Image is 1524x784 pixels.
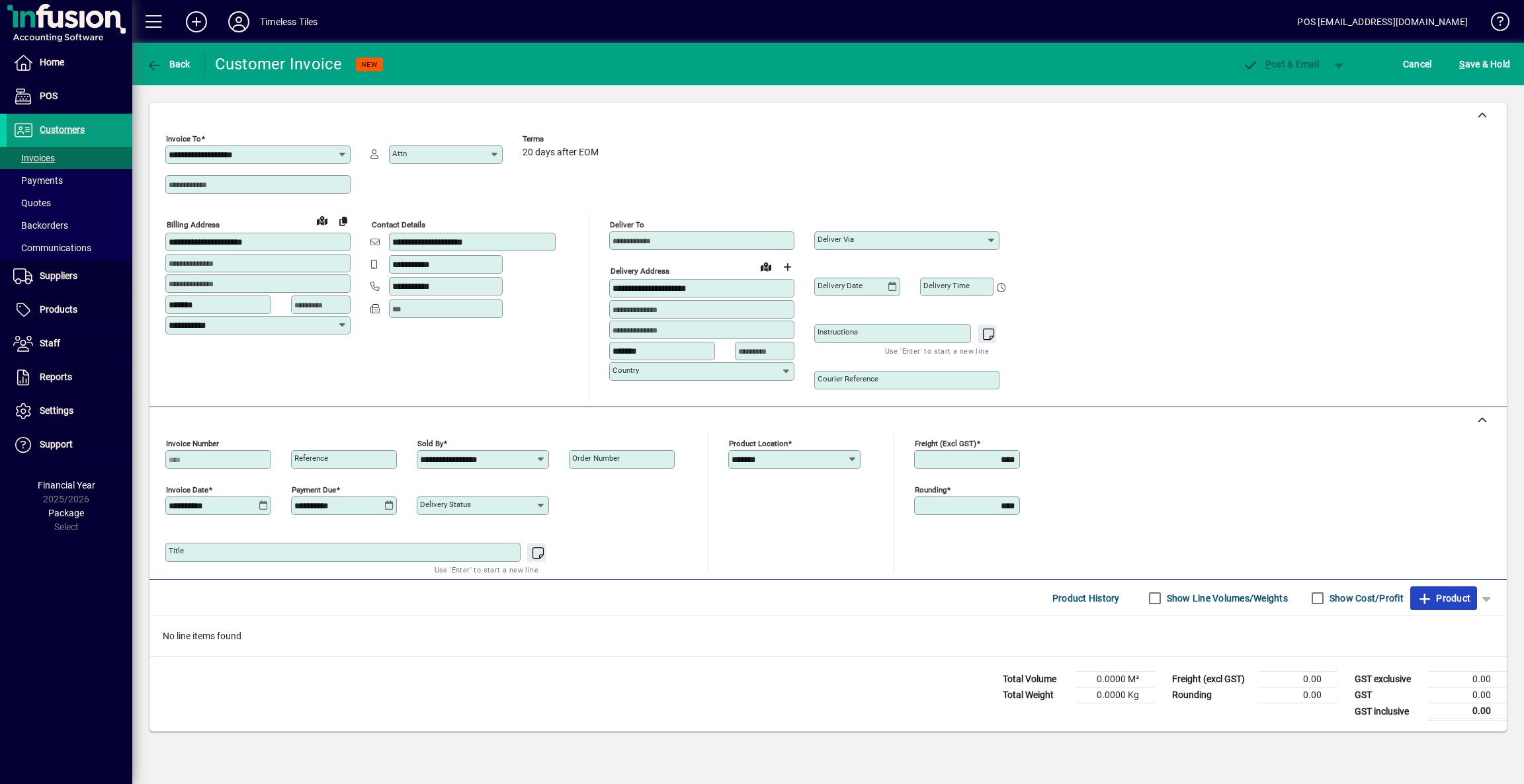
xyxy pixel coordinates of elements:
[13,198,51,208] span: Quotes
[610,220,644,229] mat-label: Deliver To
[7,169,132,192] a: Payments
[1165,672,1258,687] td: Freight (excl GST)
[7,395,132,428] a: Settings
[40,57,64,67] span: Home
[146,59,190,69] span: Back
[169,546,184,555] mat-label: Title
[1242,59,1319,69] span: ost & Email
[1348,687,1427,703] td: GST
[392,149,407,158] mat-label: Attn
[38,480,95,490] span: Financial Year
[996,687,1076,703] td: Total Weight
[523,147,599,158] span: 20 days after EOM
[1076,672,1155,687] td: 0.0000 M³
[40,91,58,101] span: POS
[1400,52,1435,76] button: Cancel
[218,10,260,34] button: Profile
[523,135,602,143] span: Terms
[13,175,63,186] span: Payments
[885,343,989,358] mat-hint: Use 'Enter' to start a new line
[1236,52,1326,76] button: Post & Email
[7,192,132,214] a: Quotes
[996,672,1076,687] td: Total Volume
[294,453,328,463] mat-label: Reference
[48,508,84,518] span: Package
[7,294,132,327] a: Products
[818,281,863,290] mat-label: Delivery date
[40,439,73,450] span: Support
[1481,3,1507,46] a: Knowledge Base
[915,485,947,494] mat-label: Rounding
[420,500,471,509] mat-label: Delivery status
[292,485,336,494] mat-label: Payment due
[435,562,538,577] mat-hint: Use 'Enter' to start a new line
[755,256,777,277] a: View on map
[729,439,788,448] mat-label: Product location
[7,46,132,79] a: Home
[132,52,205,76] app-page-header-button: Back
[13,243,91,253] span: Communications
[1427,687,1507,703] td: 0.00
[1165,687,1258,703] td: Rounding
[1403,54,1432,75] span: Cancel
[818,235,854,244] mat-label: Deliver via
[1258,687,1337,703] td: 0.00
[312,210,333,231] a: View on map
[1348,672,1427,687] td: GST exclusive
[166,134,201,143] mat-label: Invoice To
[13,153,55,163] span: Invoices
[1052,588,1120,609] span: Product History
[818,327,858,336] mat-label: Instructions
[1258,672,1337,687] td: 0.00
[417,439,443,448] mat-label: Sold by
[7,147,132,169] a: Invoices
[166,439,219,448] mat-label: Invoice number
[777,256,798,278] button: Choose address
[1410,586,1477,610] button: Product
[7,327,132,360] a: Staff
[215,54,343,75] div: Customer Invoice
[40,270,77,281] span: Suppliers
[1076,687,1155,703] td: 0.0000 Kg
[818,374,878,383] mat-label: Courier Reference
[1297,11,1468,32] div: POS [EMAIL_ADDRESS][DOMAIN_NAME]
[333,210,354,231] button: Copy to Delivery address
[7,214,132,237] a: Backorders
[1427,672,1507,687] td: 0.00
[361,60,378,69] span: NEW
[1459,59,1464,69] span: S
[1327,592,1404,605] label: Show Cost/Profit
[40,338,60,348] span: Staff
[1348,703,1427,720] td: GST inclusive
[1459,54,1510,75] span: ave & Hold
[40,124,85,135] span: Customers
[175,10,218,34] button: Add
[166,485,208,494] mat-label: Invoice date
[7,361,132,394] a: Reports
[40,405,73,416] span: Settings
[572,453,620,463] mat-label: Order number
[40,304,77,315] span: Products
[40,372,72,382] span: Reports
[7,260,132,293] a: Suppliers
[1164,592,1288,605] label: Show Line Volumes/Weights
[1417,588,1470,609] span: Product
[923,281,970,290] mat-label: Delivery time
[915,439,976,448] mat-label: Freight (excl GST)
[149,616,1507,656] div: No line items found
[143,52,194,76] button: Back
[1456,52,1513,76] button: Save & Hold
[613,366,639,375] mat-label: Country
[260,11,317,32] div: Timeless Tiles
[7,80,132,113] a: POS
[1047,586,1125,610] button: Product History
[1427,703,1507,720] td: 0.00
[7,237,132,259] a: Communications
[13,220,68,231] span: Backorders
[7,428,132,461] a: Support
[1265,59,1271,69] span: P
